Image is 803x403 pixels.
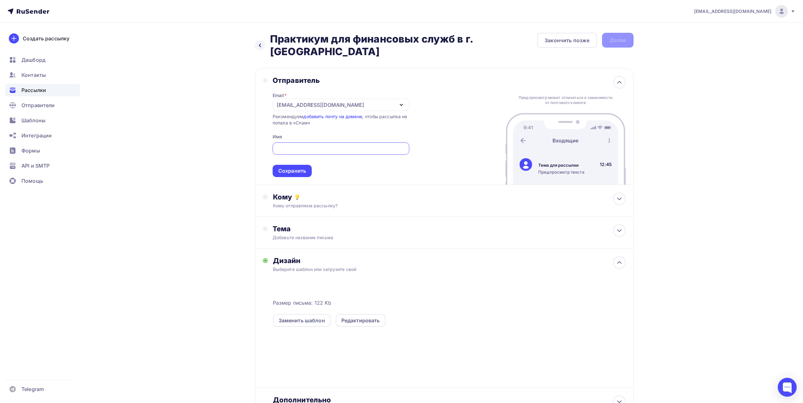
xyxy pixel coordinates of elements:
div: Email [273,92,286,99]
div: Редактировать [341,317,380,324]
div: Кому [273,193,626,201]
div: Имя [273,134,282,140]
div: Предпросмотр может отличаться в зависимости от почтового клиента [517,95,614,105]
h2: Практикум для финансовых служб в г. [GEOGRAPHIC_DATA] [270,33,537,58]
span: Интеграции [21,132,52,139]
div: Кому отправляем рассылку? [273,203,591,209]
div: 12:45 [600,161,612,168]
button: [EMAIL_ADDRESS][DOMAIN_NAME] [273,99,409,111]
div: [EMAIL_ADDRESS][DOMAIN_NAME] [277,101,364,109]
div: Тема [273,224,397,233]
span: Рассылки [21,86,46,94]
a: Отправители [5,99,80,112]
div: Рекомендуем , чтобы рассылка не попала в «Спам» [273,113,409,126]
div: Заменить шаблон [279,317,325,324]
span: Шаблоны [21,117,45,124]
a: Контакты [5,69,80,81]
div: Дизайн [273,256,626,265]
a: добавить почту на домене [303,114,362,119]
div: Предпросмотр текста [538,169,584,175]
div: Создать рассылку [23,35,69,42]
a: Шаблоны [5,114,80,127]
span: Telegram [21,385,44,393]
span: Контакты [21,71,46,79]
a: Формы [5,144,80,157]
span: [EMAIL_ADDRESS][DOMAIN_NAME] [694,8,771,14]
span: Дашборд [21,56,45,64]
div: Закончить позже [545,37,589,44]
div: Добавьте название письма [273,234,385,241]
a: Дашборд [5,54,80,66]
div: Тема для рассылки [538,162,584,168]
span: Формы [21,147,40,154]
span: API и SMTP [21,162,50,170]
a: Рассылки [5,84,80,96]
span: Помощь [21,177,43,185]
span: Отправители [21,101,55,109]
div: Выберите шаблон или загрузите свой [273,266,591,273]
div: Отправитель [273,76,409,85]
a: [EMAIL_ADDRESS][DOMAIN_NAME] [694,5,795,18]
span: Размер письма: 122 Kb [273,299,332,307]
div: Сохранить [278,167,306,175]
